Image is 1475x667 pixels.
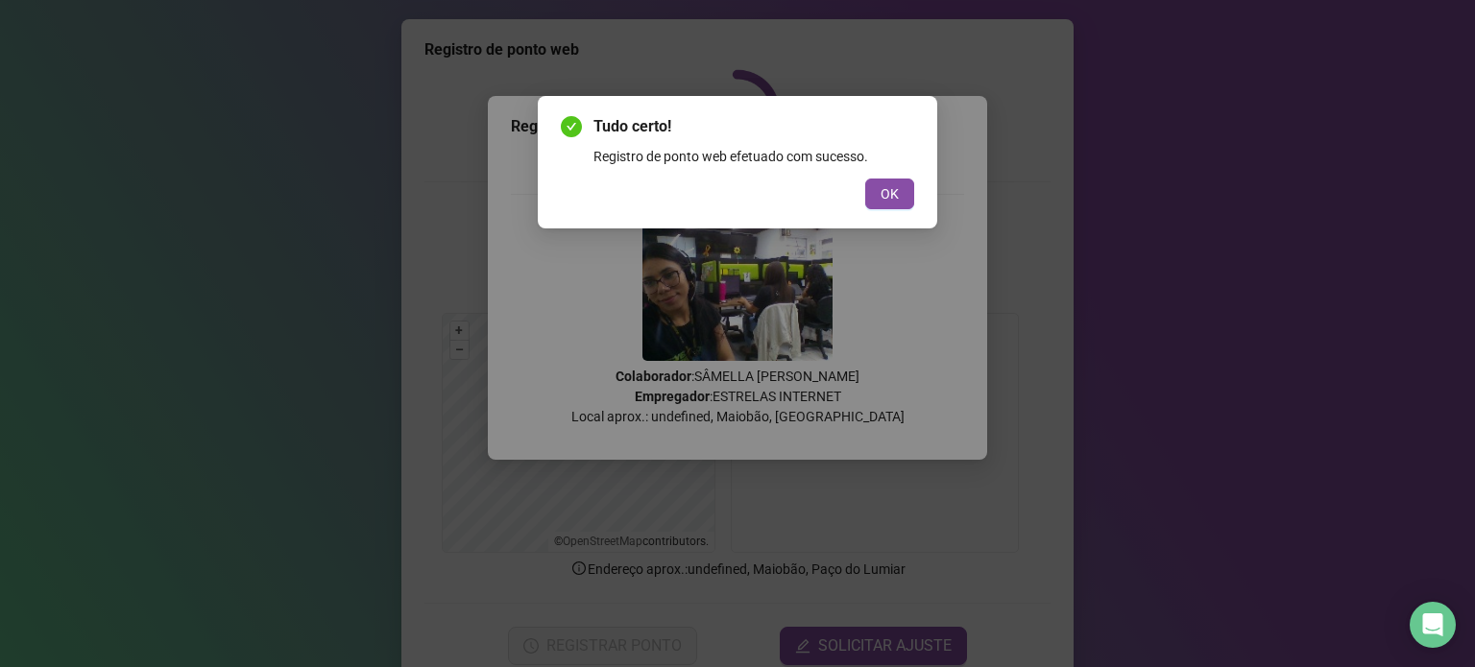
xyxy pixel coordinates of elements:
[561,116,582,137] span: check-circle
[593,115,914,138] span: Tudo certo!
[1410,602,1456,648] div: Open Intercom Messenger
[593,146,914,167] div: Registro de ponto web efetuado com sucesso.
[881,183,899,204] span: OK
[865,179,914,209] button: OK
